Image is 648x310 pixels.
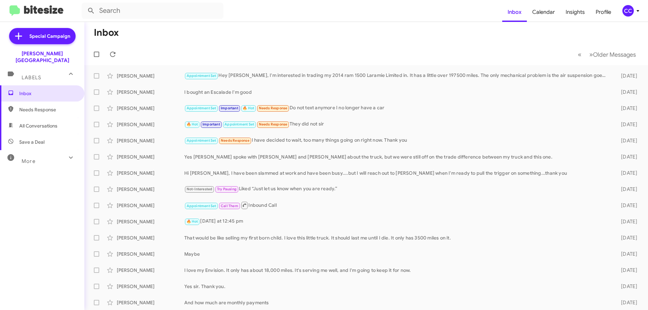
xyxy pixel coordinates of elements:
[184,104,610,112] div: Do not text anymore I no longer have a car
[187,187,213,191] span: Not-Interested
[117,89,184,95] div: [PERSON_NAME]
[184,299,610,306] div: And how much are monthly payments
[117,283,184,290] div: [PERSON_NAME]
[259,122,288,126] span: Needs Response
[117,105,184,112] div: [PERSON_NAME]
[184,137,610,144] div: I have decided to wait, too many things going on right now. Thank you
[117,186,184,193] div: [PERSON_NAME]
[527,2,560,22] a: Calendar
[184,72,610,80] div: Hey [PERSON_NAME], I'm interested in trading my 2014 ram 1500 Laramie Limited in. It has a little...
[610,283,643,290] div: [DATE]
[187,74,216,78] span: Appointment Set
[593,51,636,58] span: Older Messages
[610,234,643,241] div: [DATE]
[187,122,198,126] span: 🔥 Hot
[610,89,643,95] div: [DATE]
[19,139,45,145] span: Save a Deal
[221,204,238,208] span: Call Them
[94,27,119,38] h1: Inbox
[117,299,184,306] div: [PERSON_NAME]
[243,106,254,110] span: 🔥 Hot
[610,170,643,176] div: [DATE]
[117,170,184,176] div: [PERSON_NAME]
[610,267,643,274] div: [DATE]
[610,73,643,79] div: [DATE]
[117,234,184,241] div: [PERSON_NAME]
[560,2,590,22] a: Insights
[117,202,184,209] div: [PERSON_NAME]
[221,106,238,110] span: Important
[117,137,184,144] div: [PERSON_NAME]
[19,122,57,129] span: All Conversations
[217,187,237,191] span: Try Pausing
[610,251,643,257] div: [DATE]
[184,185,610,193] div: Liked “Just let us know when you are ready.”
[610,153,643,160] div: [DATE]
[117,251,184,257] div: [PERSON_NAME]
[184,267,610,274] div: I love my Envision. It only has about 18,000 miles. It's serving me well, and I'm going to keep i...
[610,186,643,193] div: [DATE]
[19,90,77,97] span: Inbox
[184,218,610,225] div: [DATE] at 12:45 pm
[221,138,249,143] span: Needs Response
[117,121,184,128] div: [PERSON_NAME]
[184,283,610,290] div: Yes sir. Thank you.
[184,170,610,176] div: Hi [PERSON_NAME], I have been slammed at work and have been busy....but I will reach out to [PERS...
[19,106,77,113] span: Needs Response
[29,33,70,39] span: Special Campaign
[574,48,586,61] button: Previous
[585,48,640,61] button: Next
[202,122,220,126] span: Important
[184,201,610,209] div: Inbound Call
[184,89,610,95] div: I bought an Escalade I'm good
[22,75,41,81] span: Labels
[589,50,593,59] span: »
[610,202,643,209] div: [DATE]
[22,158,35,164] span: More
[259,106,288,110] span: Needs Response
[610,121,643,128] div: [DATE]
[187,138,216,143] span: Appointment Set
[117,73,184,79] div: [PERSON_NAME]
[187,204,216,208] span: Appointment Set
[622,5,634,17] div: CC
[574,48,640,61] nav: Page navigation example
[610,299,643,306] div: [DATE]
[184,153,610,160] div: Yes [PERSON_NAME] spoke with [PERSON_NAME] and [PERSON_NAME] about the truck, but we were still o...
[610,105,643,112] div: [DATE]
[117,153,184,160] div: [PERSON_NAME]
[184,251,610,257] div: Maybe
[578,50,582,59] span: «
[117,218,184,225] div: [PERSON_NAME]
[184,120,610,128] div: They did not sir
[610,218,643,225] div: [DATE]
[184,234,610,241] div: That would be like selling my first born child. I love this little truck. It should last me until...
[187,219,198,224] span: 🔥 Hot
[224,122,254,126] span: Appointment Set
[502,2,527,22] a: Inbox
[82,3,223,19] input: Search
[610,137,643,144] div: [DATE]
[117,267,184,274] div: [PERSON_NAME]
[617,5,641,17] button: CC
[9,28,76,44] a: Special Campaign
[590,2,617,22] a: Profile
[187,106,216,110] span: Appointment Set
